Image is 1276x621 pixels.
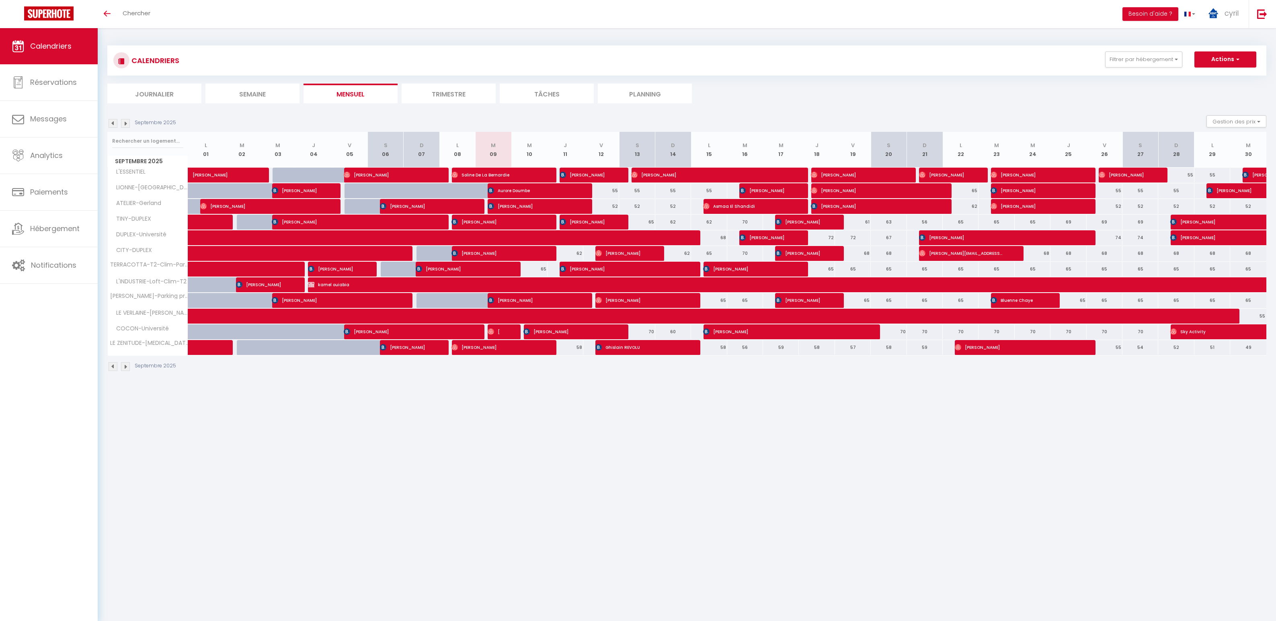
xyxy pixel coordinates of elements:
div: 68 [1194,246,1230,261]
div: 68 [1122,246,1158,261]
div: 63 [871,215,907,230]
abbr: V [599,141,603,149]
abbr: M [240,141,244,149]
abbr: S [887,141,890,149]
div: 65 [1122,262,1158,277]
div: 68 [1230,246,1266,261]
div: 69 [1050,215,1086,230]
span: [PERSON_NAME] [272,293,391,308]
div: 65 [835,262,871,277]
div: 55 [1194,168,1230,182]
span: [PERSON_NAME] [991,183,1074,198]
img: Super Booking [24,6,74,20]
span: [PERSON_NAME] [991,199,1074,214]
div: 68 [691,230,727,245]
abbr: L [708,141,710,149]
th: 23 [979,132,1014,168]
div: 56 [907,215,943,230]
th: 02 [224,132,260,168]
th: 05 [332,132,367,168]
div: 74 [1122,230,1158,245]
div: 65 [691,246,727,261]
p: Septembre 2025 [135,119,176,127]
abbr: J [564,141,567,149]
th: 09 [476,132,511,168]
div: 65 [1015,262,1050,277]
span: [PERSON_NAME] [236,277,284,292]
button: Gestion des prix [1206,115,1266,127]
div: 65 [1050,262,1086,277]
div: 65 [871,293,907,308]
span: [PERSON_NAME] [272,183,320,198]
th: 29 [1194,132,1230,168]
div: 70 [979,324,1014,339]
abbr: S [636,141,639,149]
th: 18 [799,132,835,168]
div: 52 [1230,199,1266,214]
abbr: L [205,141,207,149]
p: Septembre 2025 [135,362,176,370]
img: ... [1207,7,1219,19]
div: 55 [1122,183,1158,198]
div: 65 [691,293,727,308]
th: 30 [1230,132,1266,168]
div: 52 [1087,199,1122,214]
span: [PERSON_NAME] [991,167,1074,182]
span: [PERSON_NAME] [560,214,607,230]
input: Rechercher un logement... [112,134,183,148]
span: L'ESSENTIEL [109,168,148,176]
li: Trimestre [402,84,496,103]
span: Hébergement [30,223,80,234]
button: Actions [1194,51,1256,68]
div: 65 [907,262,943,277]
th: 07 [404,132,439,168]
div: 52 [619,199,655,214]
abbr: V [1103,141,1106,149]
span: [PERSON_NAME] [272,214,427,230]
abbr: V [851,141,855,149]
div: 65 [943,183,979,198]
abbr: L [960,141,962,149]
span: [PERSON_NAME] [344,324,463,339]
div: 65 [979,262,1014,277]
div: 70 [727,215,763,230]
div: 70 [1122,324,1158,339]
th: 28 [1158,132,1194,168]
span: LE ZENITUDE-[MEDICAL_DATA]-TERRASSE-PARKING [109,340,189,346]
span: TERRACOTTA-T2-Clim-Parking privé gratuit [109,262,189,268]
abbr: L [456,141,459,149]
div: 62 [548,246,583,261]
span: Réservations [30,77,77,87]
div: 67 [871,230,907,245]
span: Septembre 2025 [108,156,188,167]
div: 65 [1122,293,1158,308]
abbr: D [1174,141,1178,149]
span: Messages [30,114,67,124]
th: 16 [727,132,763,168]
th: 14 [655,132,691,168]
div: 65 [1194,262,1230,277]
th: 27 [1122,132,1158,168]
th: 24 [1015,132,1050,168]
span: [PERSON_NAME] [955,340,1074,355]
div: 62 [691,215,727,230]
th: 06 [368,132,404,168]
th: 17 [763,132,799,168]
div: 52 [1158,199,1194,214]
span: [PERSON_NAME] [560,261,679,277]
span: [PERSON_NAME] [811,167,894,182]
span: [PERSON_NAME] [488,324,500,339]
th: 26 [1087,132,1122,168]
abbr: M [527,141,532,149]
span: [PERSON_NAME] [488,293,571,308]
div: 55 [619,183,655,198]
span: [PERSON_NAME] [488,199,571,214]
span: [PERSON_NAME] [200,199,320,214]
span: [PERSON_NAME] [308,261,356,277]
div: 58 [871,340,907,355]
div: 68 [1087,246,1122,261]
span: Notifications [31,260,76,270]
div: 65 [835,293,871,308]
div: 61 [835,215,871,230]
div: 55 [1158,183,1194,198]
